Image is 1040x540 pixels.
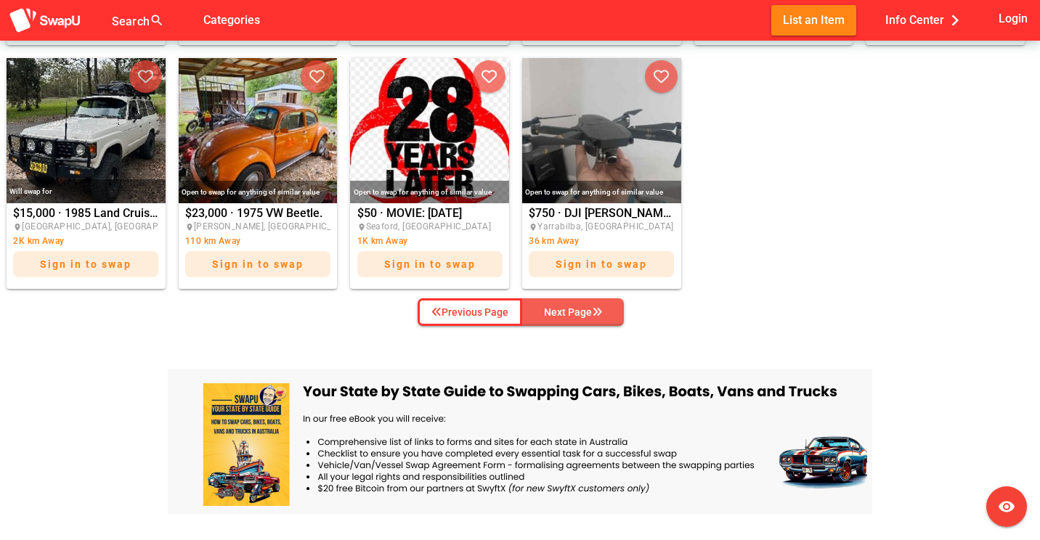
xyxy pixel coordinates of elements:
i: false [182,12,199,29]
span: Sign in to swap [384,258,476,270]
button: Info Center [874,5,978,35]
span: 2K km Away [13,236,64,246]
span: Sign in to swap [212,258,304,270]
a: Open to swap for anything of similar value$50 · MOVIE: [DATE]Seaford, [GEOGRAPHIC_DATA]1K km Away... [346,58,513,289]
i: place [529,223,537,232]
a: Open to swap for anything of similar value$23,000 · 1975 VW Beetle.[PERSON_NAME], [GEOGRAPHIC_DAT... [175,58,341,289]
div: Next Page [544,303,602,321]
button: Categories [192,5,272,35]
img: free-ebook-banner.png [168,369,872,514]
div: Previous Page [431,303,508,321]
div: $750 · DJI [PERSON_NAME] pro [529,208,674,285]
img: lebo.elevarte%40gmail.com%2Fc7c5db76-6160-4b3f-b999-1db48274d748%2F17499610321000002266.jpg [179,58,338,203]
span: 110 km Away [185,236,240,246]
div: $50 · MOVIE: [DATE] [357,208,503,285]
span: [PERSON_NAME], [GEOGRAPHIC_DATA] [194,221,357,232]
button: List an Item [771,5,856,35]
div: $23,000 · 1975 VW Beetle. [185,208,330,285]
span: Login [999,9,1028,28]
i: chevron_right [944,9,966,31]
img: ginveal%40gmail.com%2Fc319777a-44f2-44d0-98e2-20474eac4189%2F1749635494IMG_1551.jpeg [350,58,509,203]
span: [GEOGRAPHIC_DATA], [GEOGRAPHIC_DATA] [22,221,203,232]
a: Open to swap for anything of similar value$750 · DJI [PERSON_NAME] proYarrabilba, [GEOGRAPHIC_DAT... [519,58,685,289]
div: Open to swap for anything of similar value [179,181,338,203]
span: Yarrabilba, [GEOGRAPHIC_DATA] [537,221,674,232]
button: Login [996,5,1031,32]
a: Will swap for$15,000 · 1985 Land Cruiser[GEOGRAPHIC_DATA], [GEOGRAPHIC_DATA]2K km AwaySign in to ... [3,58,169,289]
span: Sign in to swap [40,258,131,270]
div: Will swap for [9,184,52,200]
span: 1K km Away [357,236,408,246]
div: Open to swap for anything of similar value [522,181,681,203]
img: aSD8y5uGLpzPJLYTcYcjNu3laj1c05W5KWf0Ds+Za8uybjssssuu+yyyy677LKX2n+PWMSDJ9a87AAAAABJRU5ErkJggg== [9,7,81,34]
div: $15,000 · 1985 Land Cruiser [13,208,158,285]
i: place [13,223,22,232]
span: Sign in to swap [556,258,647,270]
img: tristanhpr%40gmail.com%2F7f047c43-b5b2-4927-94e8-92198e51c769%2F1749338119ae986500-d735-440c-a5ec... [522,58,681,203]
a: Categories [192,12,272,26]
button: Previous Page [418,298,522,326]
div: Open to swap for anything of similar value [350,181,509,203]
span: 36 km Away [529,236,579,246]
i: place [185,223,194,232]
span: Categories [203,8,260,32]
img: robbiestewart0700%40gmail.com%2F3c648804-e832-4ca6-b86e-bbc176cda46c%2F1750161376IMG_8991.jpeg [7,58,166,203]
button: Next Page [522,298,624,326]
span: Seaford, [GEOGRAPHIC_DATA] [366,221,491,232]
i: place [357,223,366,232]
i: visibility [998,498,1015,515]
span: Info Center [885,8,966,32]
span: List an Item [783,10,845,30]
